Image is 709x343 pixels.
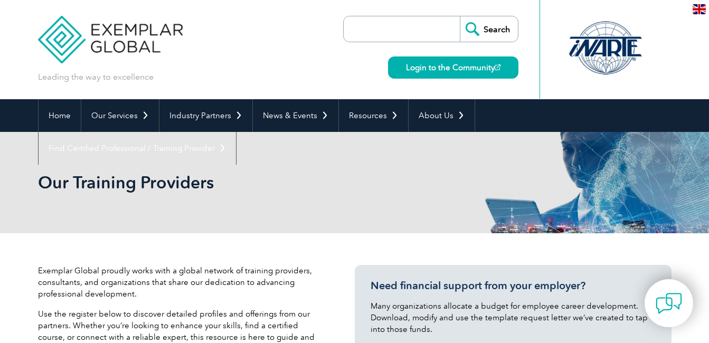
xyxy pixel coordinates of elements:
h3: Need financial support from your employer? [371,279,656,292]
img: en [693,4,706,14]
a: News & Events [253,99,338,132]
a: Home [39,99,81,132]
a: Login to the Community [388,56,518,79]
p: Exemplar Global proudly works with a global network of training providers, consultants, and organ... [38,265,323,300]
a: Find Certified Professional / Training Provider [39,132,236,165]
a: Industry Partners [159,99,252,132]
img: contact-chat.png [656,290,682,317]
p: Many organizations allocate a budget for employee career development. Download, modify and use th... [371,300,656,335]
a: About Us [409,99,475,132]
a: Our Services [81,99,159,132]
p: Leading the way to excellence [38,71,154,83]
input: Search [460,16,518,42]
a: Resources [339,99,408,132]
h2: Our Training Providers [38,174,481,191]
img: open_square.png [495,64,500,70]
